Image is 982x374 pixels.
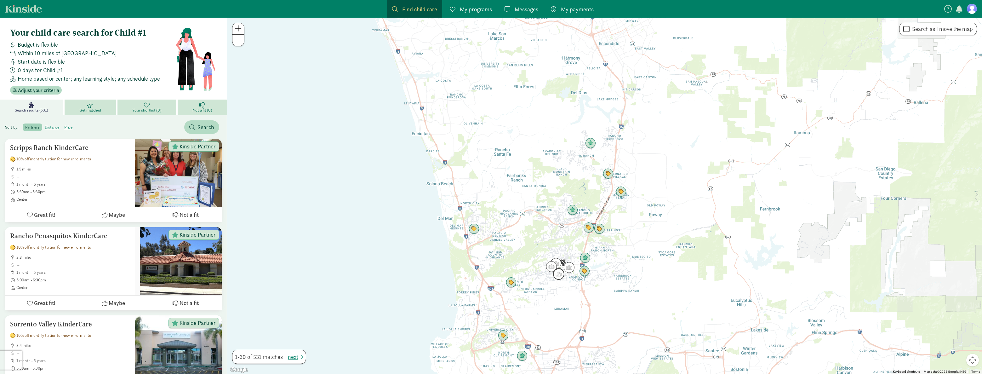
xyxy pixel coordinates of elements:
span: Kinside Partner [180,320,216,326]
span: 10% off monthly tuition for new enrollments [16,245,91,250]
span: 2.8 miles [16,255,130,260]
div: Click to see details [565,202,580,218]
button: Maybe [77,207,149,222]
span: Kinside Partner [180,144,216,149]
span: Home based or center; any learning style; any schedule type [18,74,160,83]
span: Search results (531) [15,108,48,113]
div: Click to see details [495,328,511,343]
button: Not a fit [150,207,222,222]
div: Click to see details [583,135,598,151]
label: distance [42,124,62,131]
button: Adjust your criteria [10,86,62,95]
button: Map camera controls [966,354,979,366]
div: Click to see details [551,266,567,282]
div: Click to see details [600,166,616,182]
h5: Sorrento Valley KinderCare [10,320,130,328]
span: 10% off monthly tuition for new enrollments [16,333,91,338]
div: Click to see details [551,266,566,281]
span: 1.5 miles [16,167,130,172]
button: Search [184,120,219,134]
div: Click to see details [554,255,569,271]
span: Kinside Partner [180,232,216,238]
span: 6:00am - 6:30pm [16,278,130,283]
div: Click to see details [591,221,607,237]
div: Click to see details [548,256,564,271]
span: Great fit! [34,299,55,307]
button: Great fit! [5,296,77,310]
label: price [62,124,75,131]
a: Get matched [65,100,117,115]
a: Kinside [5,5,42,13]
span: Get matched [79,108,101,113]
span: 1 month - 5 years [16,358,130,363]
div: Click to see details [503,275,519,291]
label: Search as I move the map [910,25,973,33]
span: Not a fit (0) [192,108,212,113]
label: partners [23,124,42,131]
div: Click to see details [551,266,566,282]
span: 10% off monthly tuition for new enrollments [16,157,91,162]
div: Click to see details [551,267,567,282]
h4: Your child care search for Child #1 [10,28,175,38]
div: Click to see details [613,184,629,200]
span: 6:30am - 6:30pm [16,189,130,194]
span: Find child care [402,5,437,14]
span: 1-30 of 531 matches [235,353,283,361]
span: My payments [561,5,594,14]
span: Map data ©2025 Google, INEGI [924,370,968,373]
div: Click to see details [577,250,593,266]
span: My programs [460,5,492,14]
span: Maybe [109,210,125,219]
button: Keyboard shortcuts [893,370,920,374]
div: Click to see details [577,263,592,279]
h5: Rancho Penasquitos KinderCare [10,232,130,240]
span: Within 10 miles of [GEOGRAPHIC_DATA] [18,49,117,57]
button: next [288,353,303,361]
span: Great fit! [34,210,55,219]
span: Messages [515,5,538,14]
span: Start date is flexible [18,57,65,66]
a: Open this area in Google Maps (opens a new window) [229,366,249,374]
span: Adjust your criteria [18,87,59,94]
button: Great fit! [5,207,77,222]
span: Maybe [109,299,125,307]
img: Google [229,366,249,374]
div: Click to see details [514,348,530,364]
span: Sort by: [5,124,22,130]
span: Center [16,197,130,202]
div: Click to see details [561,260,577,275]
span: Not a fit [180,299,199,307]
span: Center [16,285,130,290]
span: 1 month - 6 years [16,182,130,187]
span: 6:30am - 6:30pm [16,366,130,371]
a: Your shortlist (0) [117,100,178,115]
div: Click to see details [551,266,567,281]
span: Not a fit [180,210,199,219]
div: Click to see details [544,259,559,274]
span: Search [197,123,214,131]
div: Click to see details [466,221,482,237]
span: Budget is flexible [18,40,58,49]
button: Not a fit [150,296,222,310]
div: Click to see details [581,220,597,236]
span: 0 days for Child #1 [18,66,63,74]
h5: Scripps Ranch KinderCare [10,144,130,152]
button: Maybe [77,296,149,310]
a: Not a fit (0) [178,100,227,115]
span: 1 month - 5 years [16,270,130,275]
a: Terms (opens in new tab) [971,370,980,373]
span: Your shortlist (0) [132,108,161,113]
span: 3.4 miles [16,343,130,348]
